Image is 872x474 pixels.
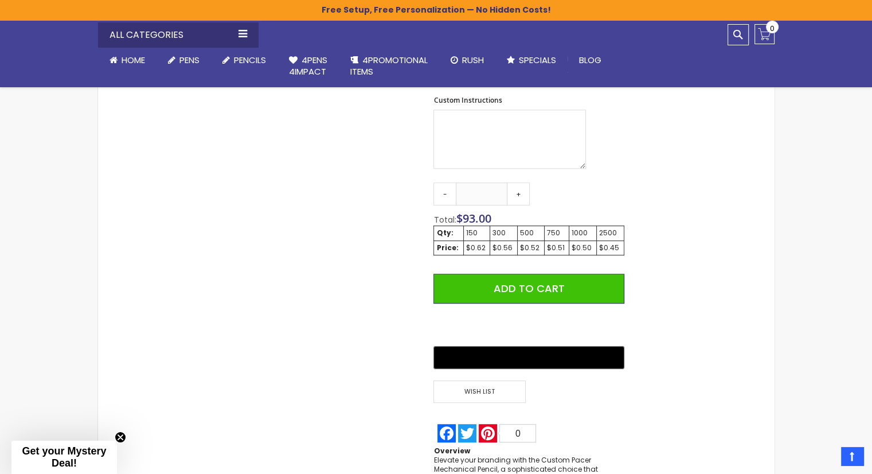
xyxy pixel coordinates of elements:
[507,182,530,205] a: +
[179,54,200,66] span: Pens
[98,48,157,73] a: Home
[492,228,515,238] div: 300
[433,214,456,226] span: Total:
[433,380,529,403] a: Wish List
[466,228,488,238] div: 150
[433,95,502,105] span: Custom Instructions
[433,312,624,338] iframe: PayPal
[579,54,601,66] span: Blog
[433,346,624,369] button: Buy with GPay
[457,424,478,442] a: Twitter
[211,48,277,73] a: Pencils
[439,48,495,73] a: Rush
[433,182,456,205] a: -
[777,443,872,474] iframe: Google Customer Reviews
[520,228,542,238] div: 500
[122,54,145,66] span: Home
[492,243,515,252] div: $0.56
[462,211,491,226] span: 93.00
[770,23,775,34] span: 0
[98,22,259,48] div: All Categories
[519,54,556,66] span: Specials
[515,429,521,438] span: 0
[754,24,775,44] a: 0
[436,424,457,442] a: Facebook
[494,281,565,296] span: Add to Cart
[520,243,542,252] div: $0.52
[436,243,458,252] strong: Price:
[547,243,566,252] div: $0.51
[433,274,624,304] button: Add to Cart
[436,228,453,238] strong: Qty:
[599,243,621,252] div: $0.45
[456,211,491,226] span: $
[547,228,566,238] div: 750
[572,228,594,238] div: 1000
[495,48,568,73] a: Specials
[157,48,211,73] a: Pens
[433,380,525,403] span: Wish List
[599,228,621,238] div: 2500
[277,48,339,85] a: 4Pens4impact
[22,445,106,469] span: Get your Mystery Deal!
[289,54,327,77] span: 4Pens 4impact
[234,54,266,66] span: Pencils
[11,441,117,474] div: Get your Mystery Deal!Close teaser
[568,48,613,73] a: Blog
[466,243,488,252] div: $0.62
[462,54,484,66] span: Rush
[572,243,594,252] div: $0.50
[478,424,537,442] a: Pinterest0
[115,432,126,443] button: Close teaser
[339,48,439,85] a: 4PROMOTIONALITEMS
[433,446,470,456] strong: Overview
[350,54,428,77] span: 4PROMOTIONAL ITEMS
